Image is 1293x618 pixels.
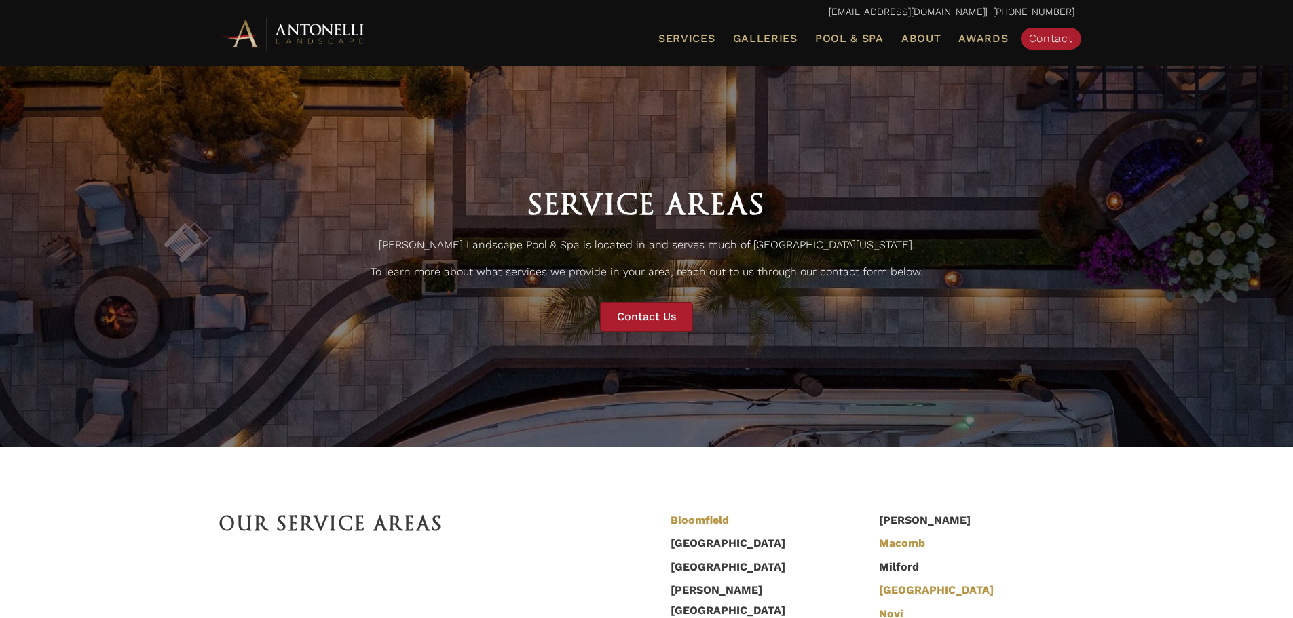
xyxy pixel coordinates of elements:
span: About [901,33,941,44]
p: [PERSON_NAME] Landscape Pool & Spa is located in and serves much of [GEOGRAPHIC_DATA][US_STATE]. [219,235,1074,255]
a: Awards [953,30,1013,47]
li: [GEOGRAPHIC_DATA] [664,555,866,579]
a: Contact [1021,28,1081,50]
span: Services [658,33,715,44]
li: [GEOGRAPHIC_DATA] [664,532,866,556]
a: [GEOGRAPHIC_DATA] [879,583,994,598]
p: To learn more about what services we provide in your area, reach out to us through our contact fo... [219,262,1074,282]
span: Galleries [733,32,798,45]
span: Our Service Areas [219,512,443,535]
a: Pool & Spa [810,30,889,47]
span: Awards [958,32,1008,45]
span: Pool & Spa [815,32,884,45]
a: [EMAIL_ADDRESS][DOMAIN_NAME] [829,6,986,17]
a: About [896,30,947,47]
a: Contact Us [600,302,693,332]
a: Macomb [879,537,925,552]
li: [PERSON_NAME] [872,508,1074,532]
a: Galleries [728,30,803,47]
a: Services [653,30,721,47]
p: | [PHONE_NUMBER] [219,3,1074,21]
span: Contact [1029,32,1073,45]
a: Bloomfield [671,514,729,528]
span: Service Areas [528,187,766,221]
li: Milford [872,555,1074,579]
span: Contact Us [617,310,676,323]
img: Antonelli Horizontal Logo [219,15,369,52]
